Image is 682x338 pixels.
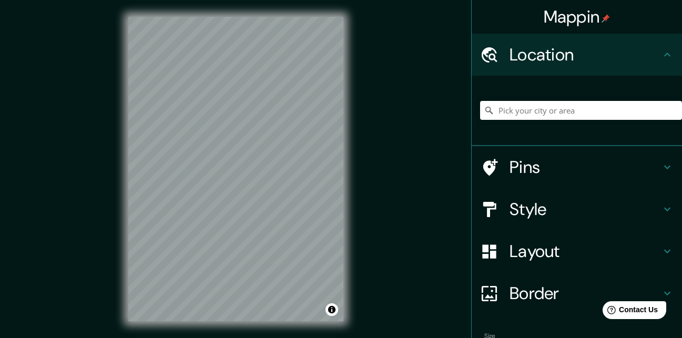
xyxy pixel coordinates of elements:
div: Pins [472,146,682,188]
h4: Mappin [544,6,610,27]
div: Border [472,272,682,314]
div: Location [472,34,682,76]
button: Toggle attribution [325,303,338,316]
h4: Style [510,199,661,220]
div: Style [472,188,682,230]
input: Pick your city or area [480,101,682,120]
h4: Location [510,44,661,65]
h4: Pins [510,157,661,178]
h4: Layout [510,241,661,262]
h4: Border [510,283,661,304]
canvas: Map [128,17,343,321]
iframe: Help widget launcher [588,297,670,326]
img: pin-icon.png [602,14,610,23]
div: Layout [472,230,682,272]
